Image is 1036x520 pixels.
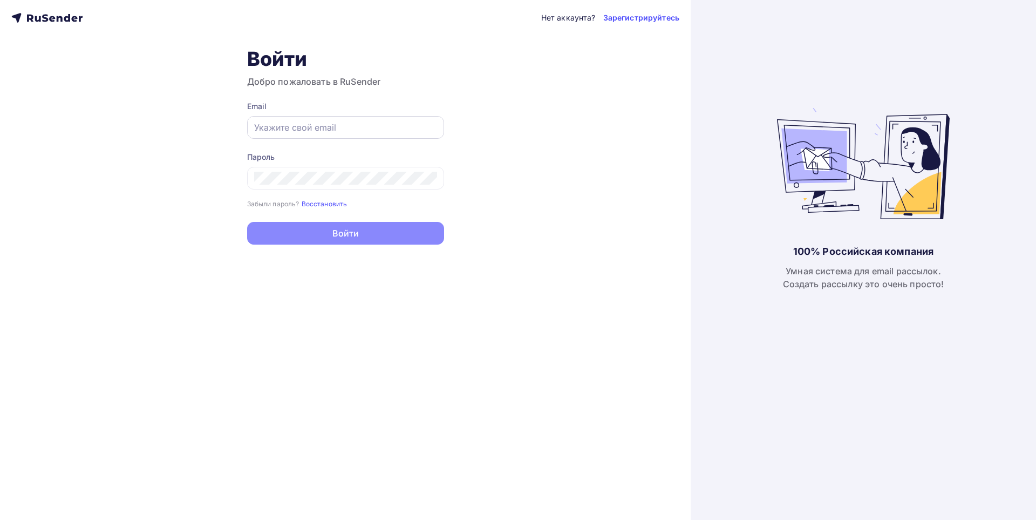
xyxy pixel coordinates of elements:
small: Забыли пароль? [247,200,299,208]
input: Укажите свой email [254,121,437,134]
h3: Добро пожаловать в RuSender [247,75,444,88]
a: Восстановить [302,199,347,208]
h1: Войти [247,47,444,71]
div: Нет аккаунта? [541,12,596,23]
div: 100% Российская компания [793,245,933,258]
div: Умная система для email рассылок. Создать рассылку это очень просто! [783,265,944,291]
button: Войти [247,222,444,245]
a: Зарегистрируйтесь [603,12,679,23]
div: Email [247,101,444,112]
div: Пароль [247,152,444,163]
small: Восстановить [302,200,347,208]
